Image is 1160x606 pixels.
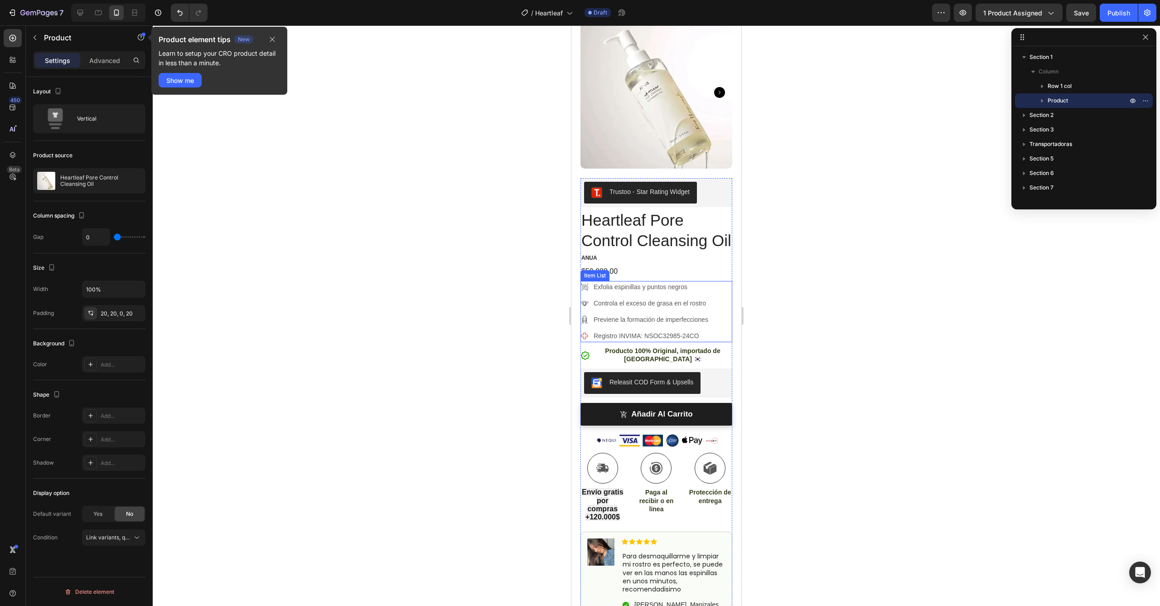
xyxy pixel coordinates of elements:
span: Section 1 [1029,53,1053,62]
button: Publish [1100,4,1138,22]
p: Product [44,32,121,43]
input: Auto [82,281,145,297]
div: Layout [33,86,63,98]
div: Add... [101,412,143,420]
p: 7 [59,7,63,18]
span: Row 1 col [1048,82,1072,91]
div: Display option [33,489,69,497]
span: Transportadoras [1029,140,1072,149]
span: Section 6 [1029,169,1054,178]
div: Add... [101,436,143,444]
div: Beta [7,166,22,173]
div: Padding [33,309,54,317]
span: Section 7 [1029,183,1054,192]
div: Gap [33,233,43,241]
div: Border [33,412,51,420]
img: product feature img [37,172,55,190]
div: Shape [33,389,62,401]
div: Corner [33,435,51,443]
div: Product source [33,151,72,160]
span: Heartleaf [535,8,563,18]
div: Delete element [64,587,114,597]
div: Column spacing [33,210,87,222]
div: Add... [101,459,143,467]
div: Vertical [77,108,132,129]
div: 450 [9,97,22,104]
span: 1 product assigned [983,8,1042,18]
span: Section 3 [1029,125,1054,134]
button: 7 [4,4,68,22]
iframe: Design area [571,25,741,606]
button: Link variants, quantity <br> between same products [82,529,145,546]
p: Settings [45,56,70,65]
div: Open Intercom Messenger [1129,562,1151,583]
span: Draft [594,9,607,17]
span: Link variants, quantity <br> between same products [86,534,220,541]
div: Shadow [33,459,54,467]
button: Save [1066,4,1096,22]
span: Section 2 [1029,111,1054,120]
p: [PERSON_NAME], Manizales [63,575,147,583]
input: Auto [82,229,110,245]
div: Default variant [33,510,71,518]
span: Yes [93,510,102,518]
span: Save [1074,9,1089,17]
div: Add... [101,361,143,369]
span: / [531,8,533,18]
div: 20, 20, 0, 20 [101,310,143,318]
div: Undo/Redo [171,4,208,22]
div: Condition [33,533,58,542]
div: Width [33,285,48,293]
span: Column [1039,67,1058,76]
button: Delete element [33,585,145,599]
p: Advanced [89,56,120,65]
div: Background [33,338,77,350]
div: Size [33,262,57,274]
span: No [126,510,133,518]
button: 1 product assigned [976,4,1063,22]
span: Product [1048,96,1068,105]
p: Heartleaf Pore Control Cleansing Oil [60,175,141,187]
div: Color [33,360,47,368]
div: Publish [1107,8,1130,18]
span: Section 5 [1029,154,1054,163]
